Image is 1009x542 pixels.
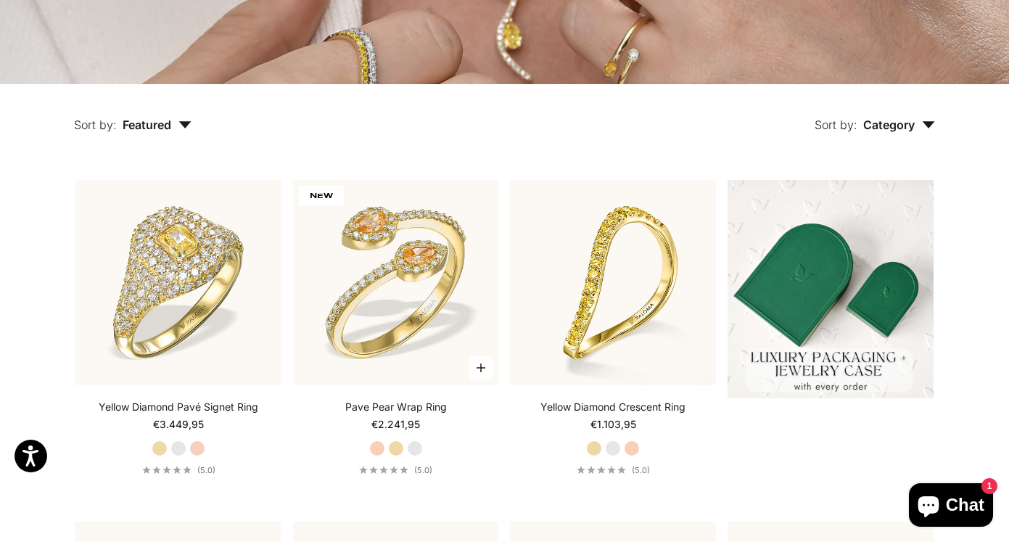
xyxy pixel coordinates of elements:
[414,465,432,475] span: (5.0)
[299,186,344,206] span: NEW
[577,465,650,475] a: 5.0 out of 5.0 stars(5.0)
[74,118,117,132] span: Sort by:
[41,84,225,145] button: Sort by: Featured
[142,465,215,475] a: 5.0 out of 5.0 stars(5.0)
[359,465,432,475] a: 5.0 out of 5.0 stars(5.0)
[123,118,191,132] span: Featured
[632,465,650,475] span: (5.0)
[197,465,215,475] span: (5.0)
[510,180,716,386] img: #YellowGold
[781,84,968,145] button: Sort by: Category
[371,417,420,432] sale-price: €2.241,95
[293,180,499,386] img: #YellowGold
[540,400,685,414] a: Yellow Diamond Crescent Ring
[99,400,258,414] a: Yellow Diamond Pavé Signet Ring
[75,180,281,386] img: #YellowGold
[345,400,447,414] a: Pave Pear Wrap Ring
[75,180,281,386] a: #YellowGold #WhiteGold #RoseGold
[905,483,997,530] inbox-online-store-chat: Shopify online store chat
[142,466,191,474] div: 5.0 out of 5.0 stars
[359,466,408,474] div: 5.0 out of 5.0 stars
[153,417,204,432] sale-price: €3.449,95
[577,466,626,474] div: 5.0 out of 5.0 stars
[590,417,636,432] sale-price: €1.103,95
[863,118,935,132] span: Category
[815,118,857,132] span: Sort by:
